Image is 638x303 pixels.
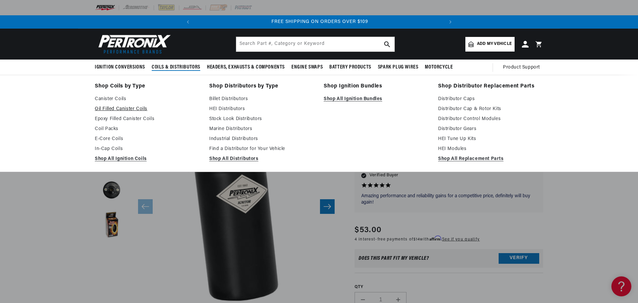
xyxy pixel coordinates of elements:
a: See if you qualify - Learn more about Affirm Financing (opens in modal) [442,237,480,241]
a: In-Cap Coils [95,145,200,153]
input: Search Part #, Category or Keyword [236,37,395,52]
span: Ignition Conversions [95,64,145,71]
a: Industrial Distributors [209,135,314,143]
span: Verified Buyer [370,172,398,179]
summary: Product Support [503,60,543,76]
span: Product Support [503,64,540,71]
a: HEI Modules [438,145,543,153]
a: HEI Tune Up Kits [438,135,543,143]
a: Shop Ignition Bundles [324,82,429,91]
a: Shop All Replacement Parts [438,155,543,163]
a: Shop Coils by Type [95,82,200,91]
a: Marine Distributors [209,125,314,133]
span: FREE SHIPPING ON ORDERS OVER $109 [271,19,368,24]
a: Shop Distributor Replacement Parts [438,82,543,91]
summary: Ignition Conversions [95,60,148,75]
a: Epoxy Filled Canister Coils [95,115,200,123]
span: Headers, Exhausts & Components [207,64,285,71]
a: Add my vehicle [465,37,515,52]
slideshow-component: Translation missing: en.sections.announcements.announcement_bar [78,15,560,29]
div: 2 of 2 [195,18,444,26]
a: HEI Distributors [209,105,314,113]
summary: Motorcycle [421,60,456,75]
button: Load image 3 in gallery view [95,173,128,207]
a: Coil Packs [95,125,200,133]
span: $53.00 [355,224,382,236]
span: Affirm [429,236,441,241]
span: Coils & Distributors [152,64,200,71]
p: Amazing performance and reliability gains for a competitive price, definitely will buy again! [361,193,537,206]
a: Distributor Gears [438,125,543,133]
span: Spark Plug Wires [378,64,418,71]
button: Load image 4 in gallery view [95,210,128,243]
span: $14 [413,237,420,241]
summary: Spark Plug Wires [375,60,422,75]
button: Verify [499,253,539,264]
a: E-Core Coils [95,135,200,143]
button: Slide left [138,199,153,214]
a: Shop Distributors by Type [209,82,314,91]
label: QTY [355,284,543,290]
img: Pertronix [95,33,171,56]
a: Oil Filled Canister Coils [95,105,200,113]
button: search button [380,37,395,52]
button: Translation missing: en.sections.announcements.next_announcement [444,15,457,29]
a: Distributor Cap & Rotor Kits [438,105,543,113]
a: Shop All Ignition Coils [95,155,200,163]
button: Translation missing: en.sections.announcements.previous_announcement [181,15,195,29]
p: 4 interest-free payments of with . [355,236,480,242]
span: Motorcycle [425,64,453,71]
a: Distributor Caps [438,95,543,103]
span: Engine Swaps [291,64,323,71]
summary: Engine Swaps [288,60,326,75]
summary: Headers, Exhausts & Components [204,60,288,75]
span: Add my vehicle [477,41,512,47]
button: Slide right [320,199,335,214]
a: Find a Distributor for Your Vehicle [209,145,314,153]
a: Stock Look Distributors [209,115,314,123]
summary: Battery Products [326,60,375,75]
span: Battery Products [329,64,371,71]
summary: Coils & Distributors [148,60,204,75]
a: Shop All Ignition Bundles [324,95,429,103]
a: Billet Distributors [209,95,314,103]
div: Does This part fit My vehicle? [359,256,429,261]
a: Distributor Control Modules [438,115,543,123]
a: Canister Coils [95,95,200,103]
div: Announcement [195,18,444,26]
a: Shop All Distributors [209,155,314,163]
